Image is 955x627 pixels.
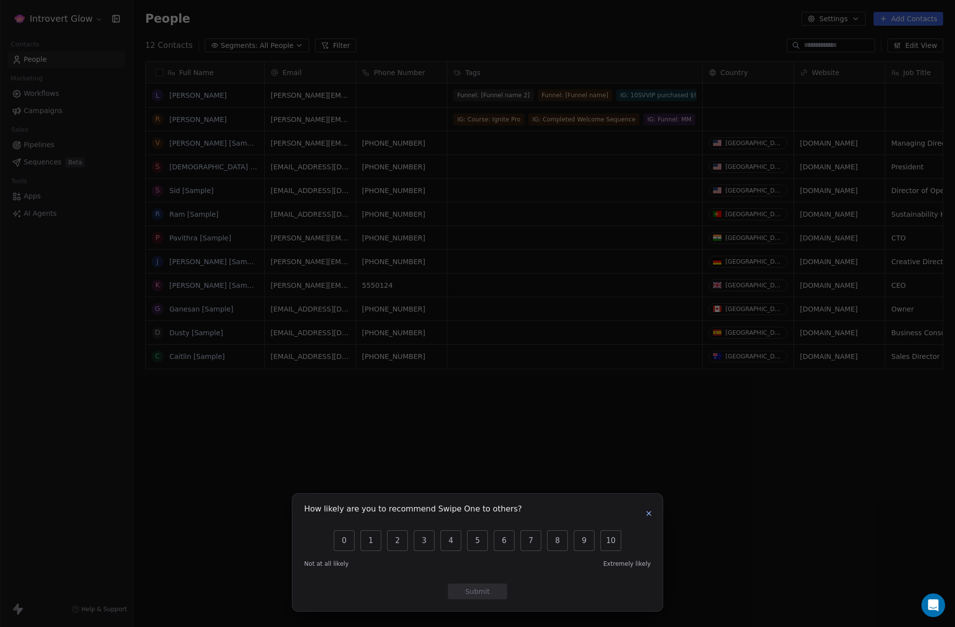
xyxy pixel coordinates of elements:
[547,530,568,551] button: 8
[494,530,515,551] button: 6
[304,560,349,568] span: Not at all likely
[414,530,435,551] button: 3
[440,530,461,551] button: 4
[304,506,522,515] h1: How likely are you to recommend Swipe One to others?
[387,530,408,551] button: 2
[360,530,381,551] button: 1
[600,530,621,551] button: 10
[603,560,651,568] span: Extremely likely
[334,530,355,551] button: 0
[574,530,595,551] button: 9
[520,530,541,551] button: 7
[448,584,507,599] button: Submit
[467,530,488,551] button: 5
